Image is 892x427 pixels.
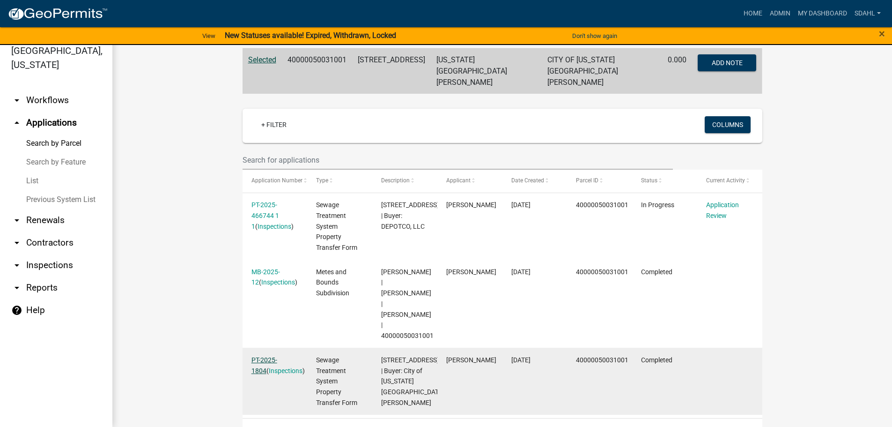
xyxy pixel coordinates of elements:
[381,356,444,406] span: 403 CO HWY 56 | Buyer: City of New York Mills
[261,278,295,286] a: Inspections
[851,5,885,22] a: sdahl
[431,48,542,94] td: [US_STATE][GEOGRAPHIC_DATA][PERSON_NAME]
[11,305,22,316] i: help
[706,177,745,184] span: Current Activity
[199,28,219,44] a: View
[307,170,372,192] datatable-header-cell: Type
[511,201,531,209] span: 08/20/2025
[11,282,22,293] i: arrow_drop_down
[248,55,276,64] a: Selected
[706,201,739,219] a: Application Review
[243,150,673,170] input: Search for applications
[511,356,531,364] span: 07/23/2025
[576,356,628,364] span: 40000050031001
[251,268,280,286] a: MB-2025-12
[641,268,672,276] span: Completed
[381,177,410,184] span: Description
[641,201,674,209] span: In Progress
[697,170,762,192] datatable-header-cell: Current Activity
[11,117,22,128] i: arrow_drop_up
[502,170,568,192] datatable-header-cell: Date Created
[372,170,437,192] datatable-header-cell: Description
[316,268,349,297] span: Metes and Bounds Subdivision
[576,201,628,209] span: 40000050031001
[381,268,434,340] span: Emma Swenson | MAYNARD E FALK | SYLVIA FALK | 40000050031001
[879,27,885,40] span: ×
[446,268,496,276] span: Bonnie Dykhoff
[698,54,756,71] button: Add Note
[632,170,697,192] datatable-header-cell: Status
[879,28,885,39] button: Close
[576,177,598,184] span: Parcel ID
[251,356,277,375] a: PT-2025-1804
[251,355,298,376] div: ( )
[576,268,628,276] span: 40000050031001
[11,260,22,271] i: arrow_drop_down
[446,177,471,184] span: Applicant
[568,28,621,44] button: Don't show again
[352,48,431,94] td: [STREET_ADDRESS]
[282,48,352,94] td: 40000050031001
[542,48,662,94] td: CITY OF [US_STATE][GEOGRAPHIC_DATA][PERSON_NAME]
[662,48,692,94] td: 0.000
[243,170,308,192] datatable-header-cell: Application Number
[251,200,298,232] div: ( )
[437,170,502,192] datatable-header-cell: Applicant
[251,201,279,230] a: PT-2025-466744 1 1
[11,215,22,226] i: arrow_drop_down
[794,5,851,22] a: My Dashboard
[381,201,439,230] span: 403 CO HWY 56 | Buyer: DEPOTCO, LLC
[11,237,22,248] i: arrow_drop_down
[316,201,357,251] span: Sewage Treatment System Property Transfer Form
[251,267,298,288] div: ( )
[641,356,672,364] span: Completed
[316,177,328,184] span: Type
[740,5,766,22] a: Home
[511,177,544,184] span: Date Created
[269,367,302,375] a: Inspections
[567,170,632,192] datatable-header-cell: Parcel ID
[225,31,396,40] strong: New Statuses available! Expired, Withdrawn, Locked
[11,95,22,106] i: arrow_drop_down
[511,268,531,276] span: 07/25/2025
[705,116,751,133] button: Columns
[766,5,794,22] a: Admin
[316,356,357,406] span: Sewage Treatment System Property Transfer Form
[254,116,294,133] a: + Filter
[641,177,657,184] span: Status
[251,177,302,184] span: Application Number
[712,59,743,66] span: Add Note
[446,356,496,364] span: Treva Mayfield
[446,201,496,209] span: Danielle Lynn Nagel
[258,223,291,230] a: Inspections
